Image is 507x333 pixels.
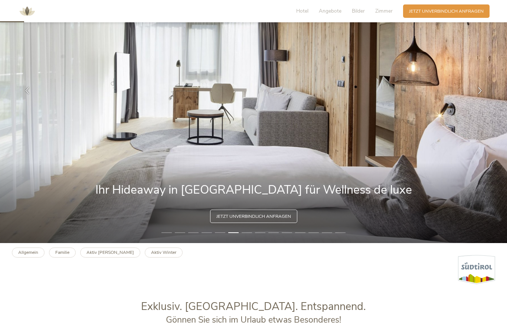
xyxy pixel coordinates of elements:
a: Aktiv [PERSON_NAME] [80,248,140,258]
a: Allgemein [12,248,45,258]
span: Jetzt unverbindlich anfragen [216,213,291,220]
a: Aktiv Winter [145,248,183,258]
span: Jetzt unverbindlich anfragen [409,8,484,14]
b: Aktiv Winter [151,249,176,255]
span: Exklusiv. [GEOGRAPHIC_DATA]. Entspannend. [141,299,366,314]
a: AMONTI & LUNARIS Wellnessresort [16,9,38,13]
span: Angebote [319,7,341,14]
b: Aktiv [PERSON_NAME] [86,249,134,255]
a: Familie [49,248,76,258]
span: Gönnen Sie sich im Urlaub etwas Besonderes! [166,314,341,326]
span: Hotel [296,7,308,14]
b: Familie [55,249,69,255]
b: Allgemein [18,249,38,255]
span: Zimmer [375,7,393,14]
span: Bilder [352,7,365,14]
img: Südtirol [458,255,495,284]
